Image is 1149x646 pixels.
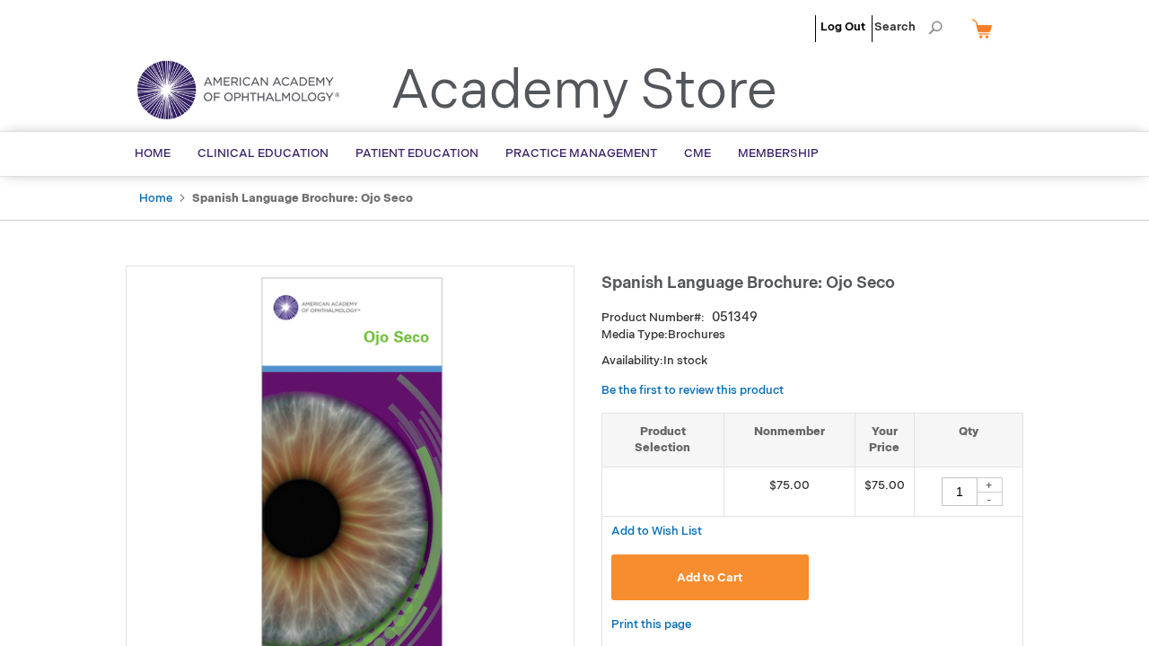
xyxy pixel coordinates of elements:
[601,310,705,325] strong: Product Number
[611,614,691,636] a: Print this page
[390,59,777,124] a: Academy Store
[611,554,809,600] button: Add to Cart
[197,146,329,161] span: Clinical Education
[602,413,724,467] th: Product Selection
[855,467,914,516] td: $75.00
[601,274,895,292] span: Spanish Language Brochure: Ojo Seco
[976,492,1003,506] div: -
[738,146,819,161] span: Membership
[976,477,1003,493] div: +
[601,327,668,342] strong: Media Type:
[820,20,865,34] a: Log Out
[724,467,855,516] td: $75.00
[942,477,978,506] input: Qty
[135,146,171,161] span: Home
[611,523,702,538] a: Add to Wish List
[712,309,758,327] div: 051349
[724,413,855,467] th: Nonmember
[914,413,1022,467] th: Qty
[139,191,172,205] a: Home
[677,571,742,585] span: Add to Cart
[874,9,943,45] span: Search
[855,413,914,467] th: Your Price
[601,327,1023,344] p: Brochures
[601,383,784,397] a: Be the first to review this product
[505,146,657,161] span: Practice Management
[611,524,702,538] span: Add to Wish List
[601,353,1023,370] p: Availability:
[663,354,707,368] span: In stock
[192,191,413,205] strong: Spanish Language Brochure: Ojo Seco
[684,146,711,161] span: CME
[355,146,478,161] span: Patient Education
